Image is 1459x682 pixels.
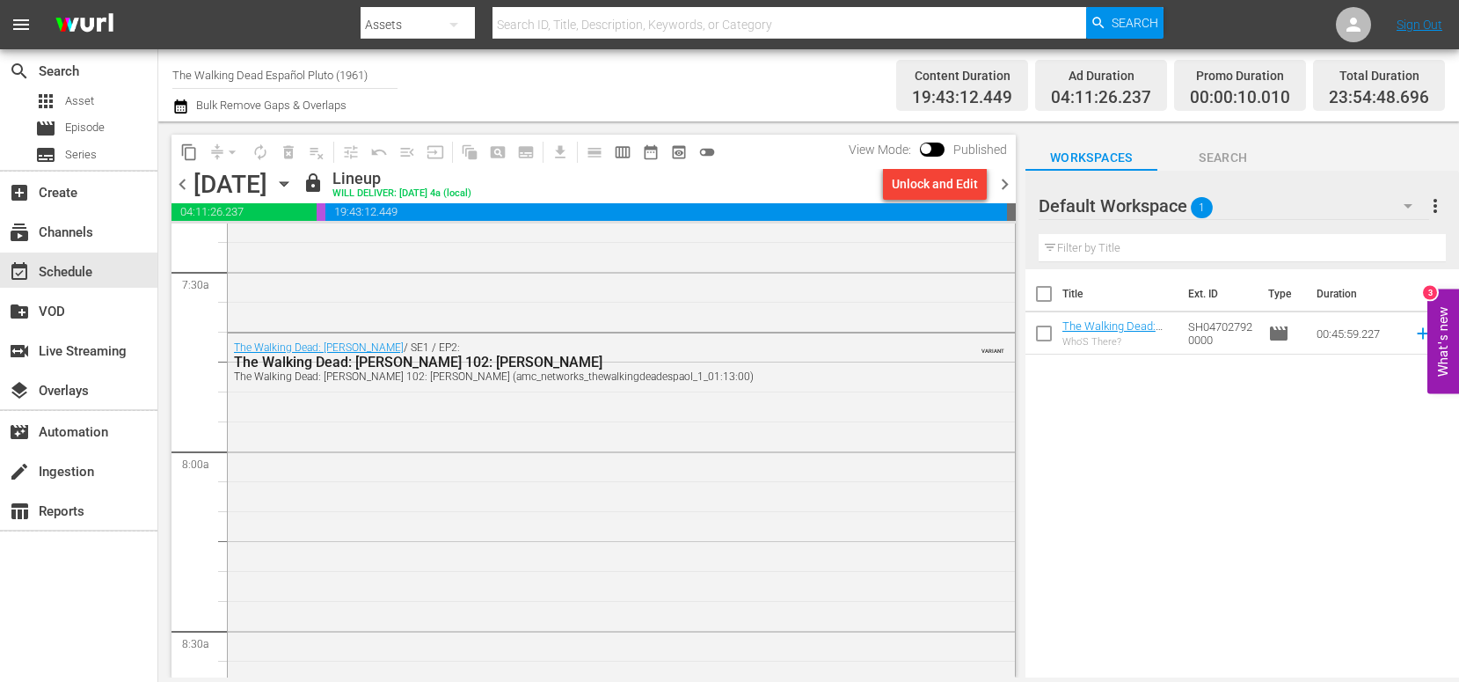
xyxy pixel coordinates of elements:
div: Default Workspace [1039,181,1429,231]
th: Title [1062,269,1178,319]
div: / SE1 / EP2: [234,341,915,383]
span: Search [9,61,30,82]
span: Select an event to delete [274,138,303,166]
span: Remove Gaps & Overlaps [203,138,246,166]
span: toggle_off [698,143,716,161]
button: Open Feedback Widget [1427,289,1459,393]
div: The Walking Dead: [PERSON_NAME] 102: [PERSON_NAME] (amc_networks_thewalkingdeadespaol_1_01:13:00) [234,370,915,383]
div: Ad Duration [1051,63,1151,88]
span: Published [945,143,1016,157]
span: 00:00:10.010 [317,203,325,221]
span: Revert to Primary Episode [365,138,393,166]
div: Unlock and Edit [892,168,978,200]
span: date_range_outlined [642,143,660,161]
span: Schedule [9,261,30,282]
span: Asset [35,91,56,112]
span: Customize Events [331,135,365,169]
span: VARIANT [981,340,1004,354]
span: 23:54:48.696 [1329,88,1429,108]
span: Toggle to switch from Published to Draft view. [920,143,932,155]
span: Automation [9,422,30,443]
img: ans4CAIJ8jUAAAAAAAAAAAAAAAAAAAAAAAAgQb4GAAAAAAAAAAAAAAAAAAAAAAAAJMjXAAAAAAAAAAAAAAAAAAAAAAAAgAT5G... [42,4,127,46]
span: menu [11,14,32,35]
button: Search [1086,7,1164,39]
span: Episode [65,119,105,136]
span: 00:00:10.010 [1190,88,1290,108]
span: calendar_view_week_outlined [614,143,631,161]
span: Search [1157,147,1289,169]
span: Copy Lineup [175,138,203,166]
span: Clear Lineup [303,138,331,166]
span: lock [303,172,324,194]
span: Fill episodes with ad slates [393,138,421,166]
span: Download as CSV [540,135,574,169]
span: 00:05:11.304 [1007,203,1016,221]
div: 3 [1423,285,1437,299]
a: The Walking Dead: Dead City 102: Who's There? [1062,319,1165,359]
td: SH047027920000 [1181,312,1261,355]
span: 24 hours Lineup View is OFF [693,138,721,166]
span: VOD [9,301,30,322]
span: Channels [9,222,30,243]
th: Ext. ID [1178,269,1258,319]
span: Series [35,144,56,165]
th: Duration [1306,269,1412,319]
span: Create [9,182,30,203]
span: Refresh All Search Blocks [449,135,484,169]
div: Lineup [332,169,471,188]
span: Search [1112,7,1158,39]
div: Who'S There? [1062,336,1174,348]
div: [DATE] [193,170,267,199]
span: Update Metadata from Key Asset [421,138,449,166]
span: preview_outlined [670,143,688,161]
span: more_vert [1425,195,1446,216]
svg: Add to Schedule [1413,324,1433,343]
span: Ingestion [9,461,30,482]
div: Content Duration [912,63,1012,88]
a: The Walking Dead: [PERSON_NAME] [234,341,404,354]
span: Reports [9,501,30,522]
span: chevron_right [994,173,1016,195]
span: Series [65,146,97,164]
div: Promo Duration [1190,63,1290,88]
span: Episode [1268,323,1289,344]
button: Unlock and Edit [883,168,987,200]
span: 04:11:26.237 [171,203,317,221]
th: Type [1258,269,1306,319]
button: more_vert [1425,185,1446,227]
span: 19:43:12.449 [912,88,1012,108]
span: Overlays [9,380,30,401]
span: 19:43:12.449 [325,203,1007,221]
span: 1 [1191,189,1213,226]
span: content_copy [180,143,198,161]
td: 00:45:59.227 [1309,312,1406,355]
span: Create Series Block [512,138,540,166]
span: 04:11:26.237 [1051,88,1151,108]
span: Create Search Block [484,138,512,166]
span: Week Calendar View [609,138,637,166]
a: Sign Out [1397,18,1442,32]
span: Workspaces [1025,147,1157,169]
div: Total Duration [1329,63,1429,88]
span: Asset [65,92,94,110]
span: Bulk Remove Gaps & Overlaps [193,99,347,112]
span: View Mode: [840,143,920,157]
span: View Backup [665,138,693,166]
div: The Walking Dead: [PERSON_NAME] 102: [PERSON_NAME] [234,354,915,370]
span: chevron_left [171,173,193,195]
span: Month Calendar View [637,138,665,166]
span: Episode [35,118,56,139]
span: Live Streaming [9,341,30,362]
div: WILL DELIVER: [DATE] 4a (local) [332,188,471,200]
